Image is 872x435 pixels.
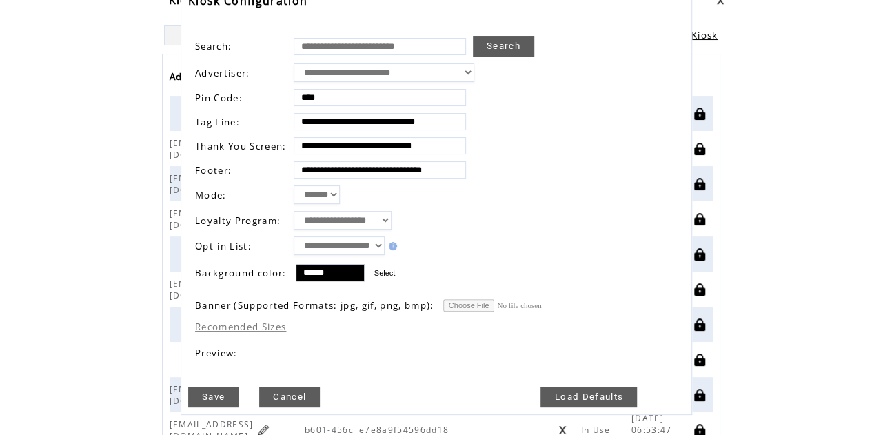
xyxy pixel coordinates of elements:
[195,140,287,152] span: Thank You Screen:
[170,383,254,407] span: [EMAIL_ADDRESS][DOMAIN_NAME]
[693,178,706,190] a: Click to disable this license
[693,108,706,120] a: Click to disable this license
[170,137,254,161] span: [EMAIL_ADDRESS][DOMAIN_NAME]
[195,267,287,279] span: Background color:
[195,321,286,333] label: Recomended Sizes
[693,354,706,366] a: Click to disable this license
[693,143,706,155] a: Click to disable this license
[195,214,281,227] span: Loyalty Program:
[195,67,250,79] span: Advertiser:
[259,387,320,407] a: Cancel
[693,213,706,225] a: Click to disable this license
[693,318,706,331] a: Click to disable this license
[195,347,238,359] span: Preview:
[195,299,434,312] span: Banner (Supported Formats: jpg, gif, png, bmp):
[195,92,243,104] span: Pin Code:
[374,269,396,277] label: Select
[195,116,240,128] span: Tag Line:
[693,389,706,401] a: Click to disable this license
[195,240,252,252] span: Opt-in List:
[170,278,254,301] span: [EMAIL_ADDRESS][DOMAIN_NAME]
[170,172,254,196] span: [EMAIL_ADDRESS][DOMAIN_NAME]
[170,67,227,90] a: Advertiser
[385,242,397,250] img: help.gif
[195,164,232,176] span: Footer:
[693,283,706,296] a: Click to disable this license
[195,189,227,201] span: Mode:
[558,425,567,434] a: Click to unregister this device from this license
[195,40,232,52] span: Search:
[540,387,637,407] a: Load Defaults
[188,387,239,407] a: Save
[170,208,254,231] span: [EMAIL_ADDRESS][DOMAIN_NAME]
[170,67,224,90] span: Advertiser
[693,248,706,261] a: Click to disable this license
[473,36,534,57] a: Search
